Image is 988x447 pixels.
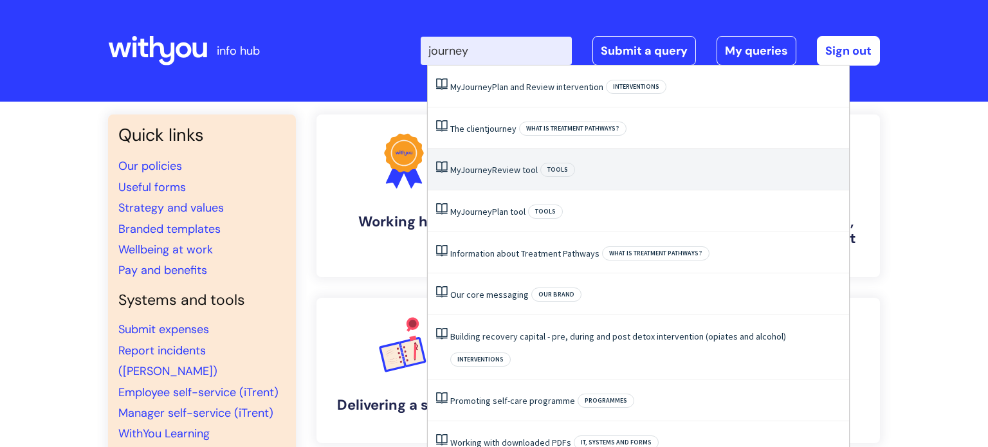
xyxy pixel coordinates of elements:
[118,200,224,215] a: Strategy and values
[488,123,517,134] span: journey
[118,242,213,257] a: Wellbeing at work
[450,331,786,342] a: Building recovery capital - pre, during and post detox intervention (opiates and alcohol)
[817,36,880,66] a: Sign out
[717,36,796,66] a: My queries
[519,122,627,136] span: What is Treatment Pathways?
[118,179,186,195] a: Useful forms
[118,385,279,400] a: Employee self-service (iTrent)
[217,41,260,61] p: info hub
[602,246,709,260] span: What is Treatment Pathways?
[327,214,481,230] h4: Working here
[118,322,209,337] a: Submit expenses
[450,248,599,259] a: Information about Treatment Pathways
[118,343,217,379] a: Report incidents ([PERSON_NAME])
[461,81,492,93] span: Journey
[421,36,880,66] div: | -
[528,205,563,219] span: Tools
[450,164,538,176] a: MyJourneyReview tool
[118,221,221,237] a: Branded templates
[316,114,491,277] a: Working here
[450,352,511,367] span: Interventions
[118,262,207,278] a: Pay and benefits
[540,163,575,177] span: Tools
[118,426,210,441] a: WithYou Learning
[450,289,529,300] a: Our core messaging
[327,397,481,414] h4: Delivering a service
[450,395,575,406] a: Promoting self-care programme
[578,394,634,408] span: Programmes
[450,81,603,93] a: MyJourneyPlan and Review intervention
[450,206,526,217] a: MyJourneyPlan tool
[606,80,666,94] span: Interventions
[118,291,286,309] h4: Systems and tools
[592,36,696,66] a: Submit a query
[461,206,492,217] span: Journey
[316,298,491,443] a: Delivering a service
[531,287,581,302] span: Our brand
[421,37,572,65] input: Search
[118,158,182,174] a: Our policies
[118,125,286,145] h3: Quick links
[450,123,517,134] a: The clientjourney
[461,164,492,176] span: Journey
[118,405,273,421] a: Manager self-service (iTrent)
